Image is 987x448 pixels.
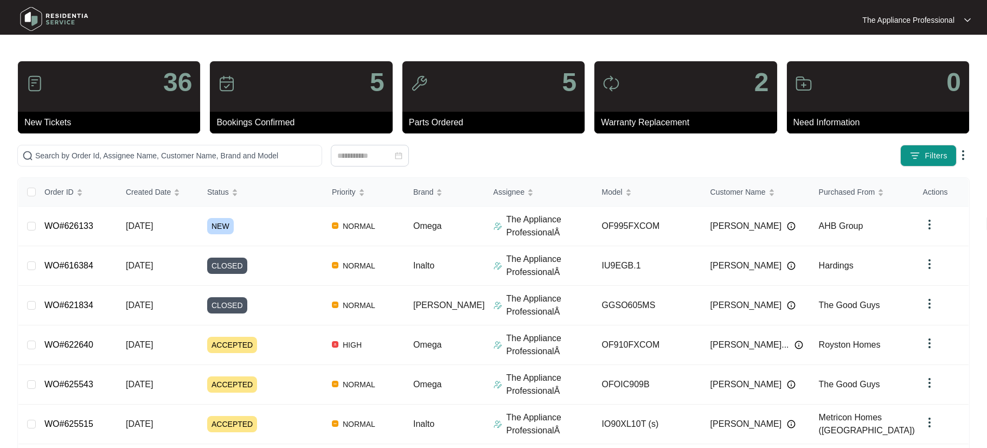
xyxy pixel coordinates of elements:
[413,221,441,231] span: Omega
[413,380,441,389] span: Omega
[957,149,970,162] img: dropdown arrow
[710,186,766,198] span: Customer Name
[710,338,789,351] span: [PERSON_NAME]...
[493,301,502,310] img: Assigner Icon
[819,221,863,231] span: AHB Group
[754,69,769,95] p: 2
[593,246,702,286] td: IU9EGB.1
[323,178,405,207] th: Priority
[507,253,593,279] p: The Appliance ProfessionalÂ
[207,186,229,198] span: Status
[787,380,796,389] img: Info icon
[507,213,593,239] p: The Appliance ProfessionalÂ
[787,261,796,270] img: Info icon
[603,75,620,92] img: icon
[923,258,936,271] img: dropdown arrow
[332,341,338,348] img: Vercel Logo
[923,376,936,389] img: dropdown arrow
[207,337,257,353] span: ACCEPTED
[126,380,153,389] span: [DATE]
[787,420,796,428] img: Info icon
[370,69,384,95] p: 5
[601,116,777,129] p: Warranty Replacement
[923,297,936,310] img: dropdown arrow
[413,419,434,428] span: Inalto
[507,292,593,318] p: The Appliance ProfessionalÂ
[332,381,338,387] img: Vercel Logo
[126,419,153,428] span: [DATE]
[338,299,380,312] span: NORMAL
[332,186,356,198] span: Priority
[602,186,623,198] span: Model
[819,340,881,349] span: Royston Homes
[507,372,593,398] p: The Appliance ProfessionalÂ
[909,150,920,161] img: filter icon
[493,222,502,231] img: Assigner Icon
[710,299,782,312] span: [PERSON_NAME]
[702,178,810,207] th: Customer Name
[787,222,796,231] img: Info icon
[925,150,947,162] span: Filters
[793,116,969,129] p: Need Information
[787,301,796,310] img: Info icon
[493,420,502,428] img: Assigner Icon
[507,411,593,437] p: The Appliance ProfessionalÂ
[126,340,153,349] span: [DATE]
[794,341,803,349] img: Info icon
[710,220,782,233] span: [PERSON_NAME]
[862,15,954,25] p: The Appliance Professional
[810,178,919,207] th: Purchased From
[332,302,338,308] img: Vercel Logo
[593,286,702,325] td: GGSO605MS
[819,300,880,310] span: The Good Guys
[819,186,875,198] span: Purchased From
[44,300,93,310] a: WO#621834
[493,341,502,349] img: Assigner Icon
[117,178,198,207] th: Created Date
[493,186,525,198] span: Assignee
[126,221,153,231] span: [DATE]
[44,380,93,389] a: WO#625543
[216,116,392,129] p: Bookings Confirmed
[126,300,153,310] span: [DATE]
[409,116,585,129] p: Parts Ordered
[332,222,338,229] img: Vercel Logo
[338,338,366,351] span: HIGH
[593,207,702,246] td: OF995FXCOM
[207,297,247,313] span: CLOSED
[338,220,380,233] span: NORMAL
[338,378,380,391] span: NORMAL
[332,420,338,427] img: Vercel Logo
[332,262,338,268] img: Vercel Logo
[413,300,485,310] span: [PERSON_NAME]
[923,218,936,231] img: dropdown arrow
[413,340,441,349] span: Omega
[44,340,93,349] a: WO#622640
[207,258,247,274] span: CLOSED
[593,325,702,365] td: OF910FXCOM
[593,405,702,444] td: IO90XL10T (s)
[44,186,74,198] span: Order ID
[207,218,234,234] span: NEW
[507,332,593,358] p: The Appliance ProfessionalÂ
[218,75,235,92] img: icon
[593,178,702,207] th: Model
[44,221,93,231] a: WO#626133
[338,259,380,272] span: NORMAL
[795,75,812,92] img: icon
[22,150,33,161] img: search-icon
[207,376,257,393] span: ACCEPTED
[493,380,502,389] img: Assigner Icon
[946,69,961,95] p: 0
[593,365,702,405] td: OFOIC909B
[198,178,323,207] th: Status
[413,186,433,198] span: Brand
[710,418,782,431] span: [PERSON_NAME]
[338,418,380,431] span: NORMAL
[24,116,200,129] p: New Tickets
[710,378,782,391] span: [PERSON_NAME]
[44,261,93,270] a: WO#616384
[485,178,593,207] th: Assignee
[35,150,317,162] input: Search by Order Id, Assignee Name, Customer Name, Brand and Model
[819,261,854,270] span: Hardings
